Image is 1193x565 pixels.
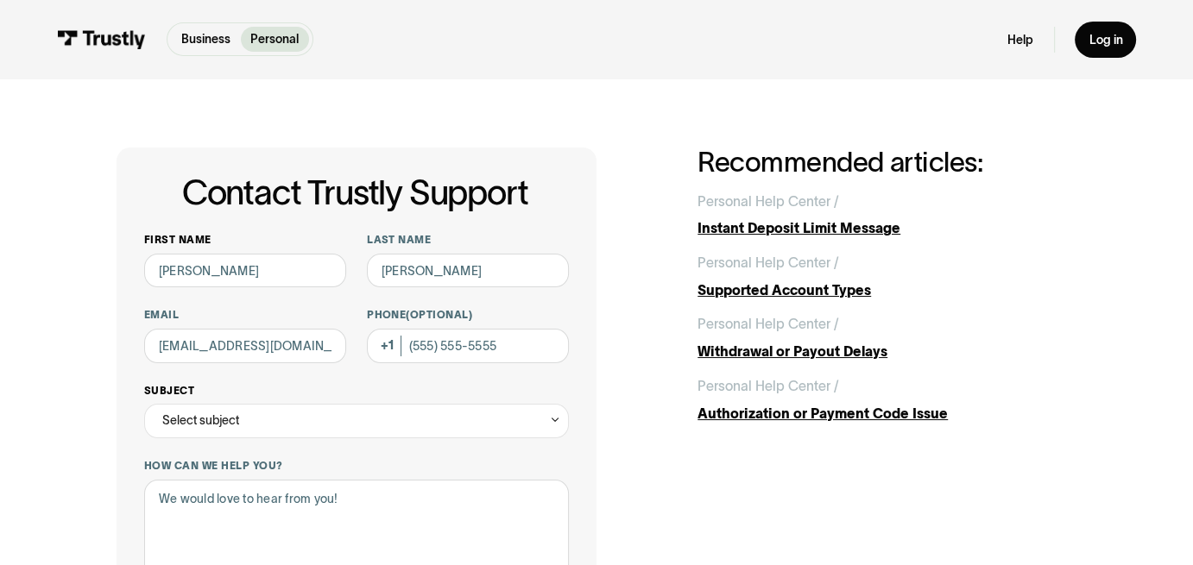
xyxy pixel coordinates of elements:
a: Personal Help Center /Withdrawal or Payout Delays [697,314,1076,362]
input: Alex [144,254,346,288]
p: Business [181,30,230,48]
div: Authorization or Payment Code Issue [697,404,1076,424]
input: Howard [367,254,569,288]
a: Personal [241,27,310,52]
div: Select subject [144,404,569,438]
label: Subject [144,384,569,398]
div: Select subject [162,411,239,431]
label: Phone [367,308,569,322]
label: First name [144,233,346,247]
a: Personal Help Center /Supported Account Types [697,253,1076,301]
div: Supported Account Types [697,280,1076,301]
div: Instant Deposit Limit Message [697,218,1076,239]
div: Personal Help Center / [697,253,839,273]
a: Log in [1075,22,1136,58]
img: Trustly Logo [57,30,146,49]
div: Log in [1089,32,1122,47]
label: How can we help you? [144,459,569,473]
a: Personal Help Center /Authorization or Payment Code Issue [697,376,1076,424]
span: (Optional) [406,309,472,320]
input: (555) 555-5555 [367,329,569,363]
h2: Recommended articles: [697,148,1076,178]
div: Personal Help Center / [697,376,839,397]
label: Email [144,308,346,322]
a: Help [1007,32,1033,47]
div: Personal Help Center / [697,191,839,212]
div: Personal Help Center / [697,314,839,335]
h1: Contact Trustly Support [141,174,569,212]
a: Personal Help Center /Instant Deposit Limit Message [697,191,1076,240]
div: Withdrawal or Payout Delays [697,342,1076,362]
p: Personal [250,30,299,48]
a: Business [171,27,241,52]
label: Last name [367,233,569,247]
input: alex@mail.com [144,329,346,363]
